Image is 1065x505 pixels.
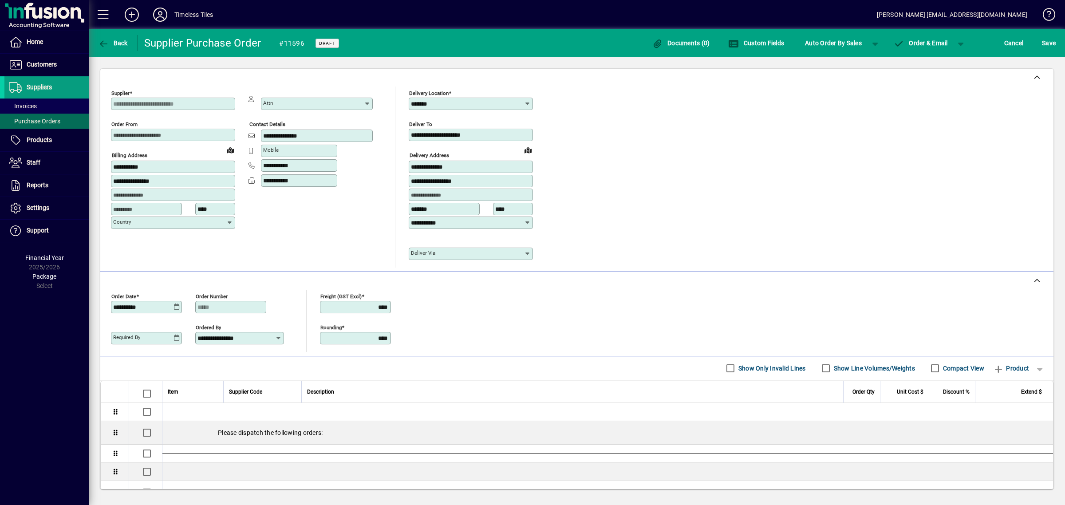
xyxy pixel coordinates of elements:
[1042,39,1045,47] span: S
[27,38,43,45] span: Home
[726,35,786,51] button: Custom Fields
[111,121,138,127] mat-label: Order from
[307,387,334,397] span: Description
[111,293,136,299] mat-label: Order date
[993,361,1029,375] span: Product
[27,159,40,166] span: Staff
[27,83,52,91] span: Suppliers
[89,35,138,51] app-page-header-button: Back
[1036,2,1054,31] a: Knowledge Base
[27,136,52,143] span: Products
[409,90,449,96] mat-label: Delivery Location
[196,324,221,330] mat-label: Ordered by
[4,114,89,129] a: Purchase Orders
[4,174,89,197] a: Reports
[1002,35,1026,51] button: Cancel
[4,152,89,174] a: Staff
[96,35,130,51] button: Back
[9,118,60,125] span: Purchase Orders
[98,39,128,47] span: Back
[263,147,279,153] mat-label: Mobile
[4,99,89,114] a: Invoices
[111,90,130,96] mat-label: Supplier
[196,293,228,299] mat-label: Order number
[4,129,89,151] a: Products
[728,39,784,47] span: Custom Fields
[25,254,64,261] span: Financial Year
[650,35,712,51] button: Documents (0)
[9,103,37,110] span: Invoices
[27,61,57,68] span: Customers
[32,273,56,280] span: Package
[4,197,89,219] a: Settings
[989,360,1033,376] button: Product
[27,227,49,234] span: Support
[1040,35,1058,51] button: Save
[521,143,535,157] a: View on map
[832,364,915,373] label: Show Line Volumes/Weights
[894,39,948,47] span: Order & Email
[144,36,261,50] div: Supplier Purchase Order
[889,35,952,51] button: Order & Email
[113,219,131,225] mat-label: Country
[941,364,984,373] label: Compact View
[411,250,435,256] mat-label: Deliver via
[162,481,1053,504] div: JOB # 18987 - [PERSON_NAME] ref: Champion/[GEOGRAPHIC_DATA]
[1004,36,1024,50] span: Cancel
[168,387,178,397] span: Item
[27,204,49,211] span: Settings
[4,220,89,242] a: Support
[897,387,923,397] span: Unit Cost $
[113,334,140,340] mat-label: Required by
[118,7,146,23] button: Add
[162,421,1053,444] div: Please dispatch the following orders:
[174,8,213,22] div: Timeless Tiles
[805,36,862,50] span: Auto Order By Sales
[943,387,970,397] span: Discount %
[4,31,89,53] a: Home
[27,181,48,189] span: Reports
[263,100,273,106] mat-label: Attn
[1042,36,1056,50] span: ave
[1021,387,1042,397] span: Extend $
[4,54,89,76] a: Customers
[801,35,866,51] button: Auto Order By Sales
[146,7,174,23] button: Profile
[279,36,304,51] div: #11596
[852,387,875,397] span: Order Qty
[223,143,237,157] a: View on map
[229,387,262,397] span: Supplier Code
[652,39,710,47] span: Documents (0)
[319,40,335,46] span: Draft
[737,364,806,373] label: Show Only Invalid Lines
[877,8,1027,22] div: [PERSON_NAME] [EMAIL_ADDRESS][DOMAIN_NAME]
[409,121,432,127] mat-label: Deliver To
[320,324,342,330] mat-label: Rounding
[320,293,362,299] mat-label: Freight (GST excl)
